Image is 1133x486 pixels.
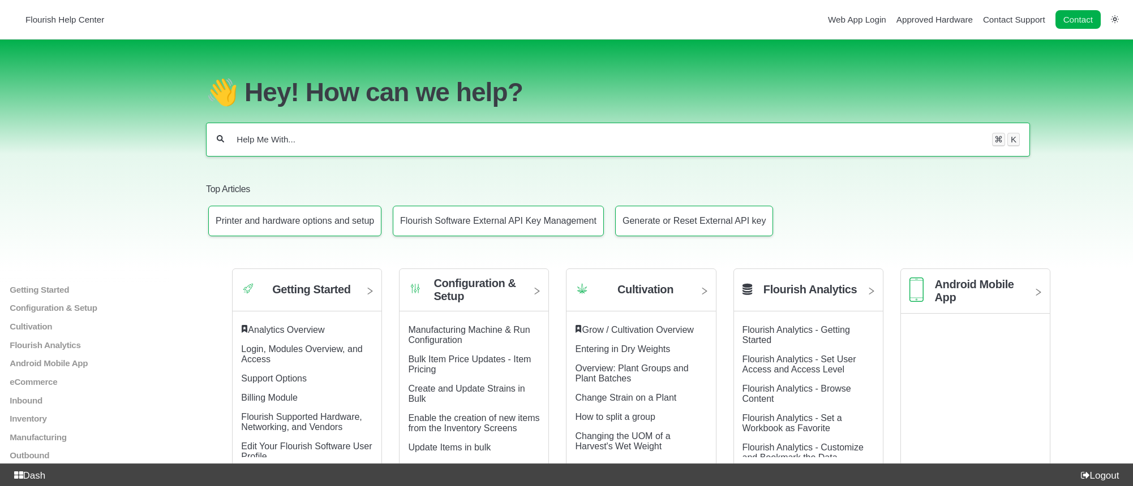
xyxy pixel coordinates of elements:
p: Generate or Reset External API key [623,216,766,226]
a: Flourish Analytics - Set User Access and Access Level article [743,354,856,374]
h2: Flourish Analytics [763,283,857,296]
img: Flourish Help Center Logo [14,12,20,27]
a: Changing the UOM of a Harvest's Wet Weight article [575,431,670,451]
a: Approved Hardware navigation item [896,15,973,24]
div: ​ [575,325,707,335]
a: Flourish Supported Hardware, Networking, and Vendors article [241,412,362,432]
img: Category icon [575,281,589,296]
a: Edit Your Flourish Software User Profile article [241,441,372,461]
img: Category icon [909,277,924,302]
a: Overview: Plant Groups and Plant Batches article [575,363,688,383]
span: Flourish Help Center [25,15,104,24]
a: Android Mobile App [8,358,195,368]
a: Contact Support navigation item [983,15,1045,24]
a: Contact [1055,10,1101,29]
section: Top Articles [206,166,1030,245]
a: Inbound [8,395,195,405]
div: Keyboard shortcut for search [992,133,1020,146]
h2: Android Mobile App [935,278,1024,304]
a: Enable the creation of new items from the Inventory Screens article [408,413,539,433]
a: Flourish Analytics - Set a Workbook as Favorite article [743,413,842,433]
a: Category icon Configuration & Setup [400,277,548,311]
a: Flourish Analytics [8,340,195,349]
a: Entering in Dry Weights article [575,344,670,354]
a: Outbound [8,450,195,460]
kbd: ⌘ [992,133,1005,146]
svg: Featured [241,325,248,333]
a: Bulk Item Price Updates - Item Pricing article [408,354,531,374]
p: Printer and hardware options and setup [216,216,374,226]
a: Flourish Analytics - Customize and Bookmark the Data article [743,442,864,462]
a: Grow / Cultivation Overview article [582,325,693,335]
a: Web App Login navigation item [828,15,886,24]
a: Category icon Cultivation [566,277,715,311]
a: Flourish Analytics - Getting Started article [743,325,850,345]
a: Article: Generate or Reset External API key [615,206,773,236]
a: Flourish Help Center [14,12,104,27]
h2: Cultivation [617,283,673,296]
a: Analytics Overview article [248,325,324,335]
a: Switch dark mode setting [1111,14,1119,24]
a: Category icon Getting Started [233,277,381,311]
a: Update Items in bulk article [408,442,491,452]
a: Flourish Analytics - Browse Content article [743,384,851,403]
a: Configuration & Setup [8,303,195,313]
img: Category icon [408,281,422,296]
svg: Featured [575,325,582,333]
kbd: K [1007,133,1020,146]
a: Login, Modules Overview, and Access article [241,344,362,364]
a: Category icon Android Mobile App [901,277,1050,314]
img: Category icon [241,281,255,296]
h2: Top Articles [206,183,1030,196]
a: Inventory [8,414,195,423]
h1: 👋 Hey! How can we help? [206,77,1030,107]
div: ​ [241,325,373,335]
a: Manufacturing [8,432,195,442]
a: eCommerce [8,377,195,387]
a: Article: Flourish Software External API Key Management [393,206,604,236]
a: How to split a group article [575,412,655,422]
a: Manufacturing Machine & Run Configuration article [408,325,530,345]
a: Support Options article [241,374,307,383]
a: Billing Module article [241,393,298,402]
a: Create and Update Strains in Bulk article [408,384,525,403]
a: Flourish Analytics [734,277,883,311]
a: Article: Printer and hardware options and setup [208,206,381,236]
a: Getting Started [8,285,195,294]
p: Flourish Software External API Key Management [400,216,596,226]
h2: Configuration & Setup [434,277,523,303]
a: Change Strain on a Plant article [575,393,676,402]
a: Dash [9,470,45,481]
h2: Getting Started [272,283,350,296]
input: Help Me With... [235,134,981,145]
li: Contact desktop [1053,12,1104,28]
a: Cultivation [8,322,195,331]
